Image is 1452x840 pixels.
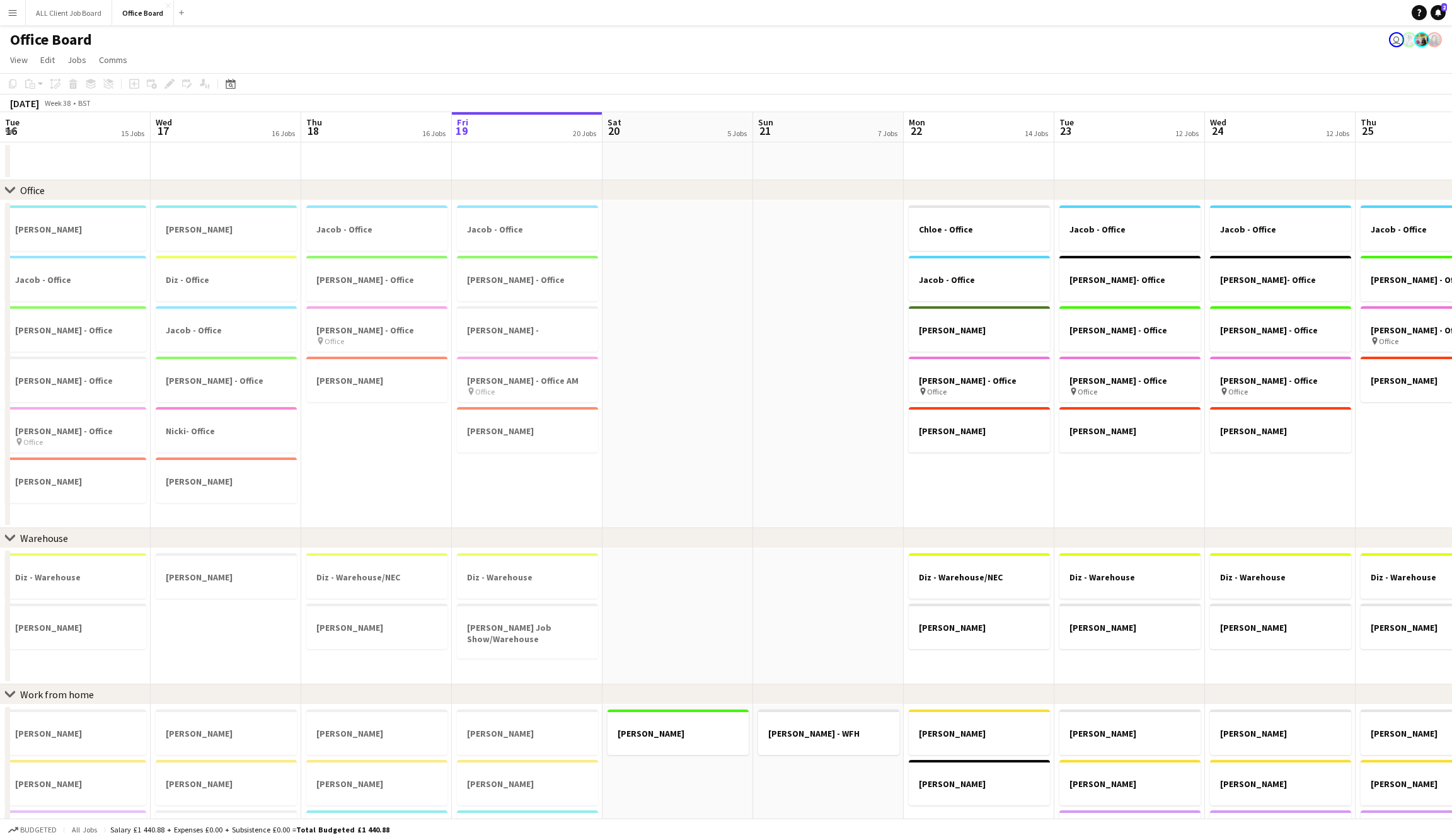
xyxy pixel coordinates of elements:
span: 24 [1208,124,1226,138]
div: [PERSON_NAME] - Office [457,256,598,301]
div: [PERSON_NAME] [306,357,447,402]
h3: [PERSON_NAME] - Office [1059,375,1201,386]
div: [PERSON_NAME] [608,710,749,755]
app-job-card: Diz - Warehouse/NEC [909,553,1050,599]
h3: [PERSON_NAME] [909,622,1050,633]
span: 22 [907,124,925,138]
h3: [PERSON_NAME] [156,476,297,487]
span: 17 [154,124,172,138]
app-job-card: Chloe - Office [909,205,1050,251]
h3: [PERSON_NAME] [457,728,598,739]
h3: [PERSON_NAME] - [457,325,598,336]
a: Edit [35,52,60,68]
h3: [PERSON_NAME] - Office [156,375,297,386]
div: [PERSON_NAME] [457,407,598,452]
app-job-card: [PERSON_NAME] - Office Office [1210,357,1351,402]
div: 15 Jobs [121,129,144,138]
div: Work from home [20,688,94,701]
div: [PERSON_NAME] - Office Office [1059,357,1201,402]
h3: [PERSON_NAME] [5,728,146,739]
h3: [PERSON_NAME] [457,778,598,790]
app-job-card: Diz - Warehouse [5,553,146,599]
div: [DATE] [10,97,39,110]
app-job-card: [PERSON_NAME] [306,604,447,649]
div: Jacob - Office [306,205,447,251]
div: Jacob - Office [156,306,297,352]
span: Total Budgeted £1 440.88 [296,825,389,834]
app-job-card: [PERSON_NAME] [1210,760,1351,805]
span: Fri [457,117,468,128]
h3: [PERSON_NAME] [156,778,297,790]
app-job-card: [PERSON_NAME] [909,760,1050,805]
div: 7 Jobs [878,129,897,138]
h3: [PERSON_NAME] - Office [5,325,146,336]
app-job-card: Jacob - Office [1059,205,1201,251]
span: 18 [304,124,322,138]
span: 23 [1057,124,1074,138]
app-job-card: [PERSON_NAME] Job Show/Warehouse [457,604,598,659]
div: [PERSON_NAME] - Office Office [909,357,1050,402]
app-job-card: [PERSON_NAME] [909,710,1050,755]
h3: [PERSON_NAME] - Office AM [457,375,598,386]
h3: [PERSON_NAME] [909,425,1050,437]
app-job-card: [PERSON_NAME] [1059,604,1201,649]
app-job-card: [PERSON_NAME] - Office [1059,306,1201,352]
div: [PERSON_NAME] [1059,407,1201,452]
h3: [PERSON_NAME] - Office [1210,375,1351,386]
app-job-card: [PERSON_NAME] [5,205,146,251]
h3: [PERSON_NAME] - Office [306,325,447,336]
app-job-card: [PERSON_NAME] [306,710,447,755]
app-job-card: Diz - Warehouse [1210,553,1351,599]
h3: [PERSON_NAME] [306,622,447,633]
div: [PERSON_NAME] [156,760,297,805]
app-job-card: [PERSON_NAME] [457,760,598,805]
app-job-card: [PERSON_NAME] [909,604,1050,649]
a: View [5,52,33,68]
app-job-card: [PERSON_NAME] [156,457,297,503]
app-job-card: [PERSON_NAME] [1210,710,1351,755]
span: 20 [606,124,621,138]
h3: [PERSON_NAME] [457,425,598,437]
app-user-avatar: Nicki Neale [1414,32,1429,47]
div: [PERSON_NAME] [1059,710,1201,755]
h3: [PERSON_NAME] [156,572,297,583]
h3: Diz - Warehouse [1059,572,1201,583]
div: [PERSON_NAME] [5,604,146,649]
h3: [PERSON_NAME] [1059,622,1201,633]
div: Jacob - Office [1210,205,1351,251]
span: Sat [608,117,621,128]
app-job-card: [PERSON_NAME] - Office [5,357,146,402]
app-job-card: [PERSON_NAME] - Office [5,306,146,352]
div: Diz - Warehouse [1059,553,1201,599]
button: ALL Client Job Board [26,1,112,25]
app-job-card: [PERSON_NAME] - Office Office [5,407,146,452]
div: Jacob - Office [457,205,598,251]
h3: Jacob - Office [909,274,1050,285]
div: Warehouse [20,532,68,544]
h3: [PERSON_NAME] [909,325,1050,336]
h3: Jacob - Office [306,224,447,235]
h3: [PERSON_NAME] [5,622,146,633]
div: [PERSON_NAME] [457,710,598,755]
app-job-card: [PERSON_NAME]- Office [1059,256,1201,301]
h3: Diz - Warehouse [1210,572,1351,583]
app-job-card: [PERSON_NAME] [1210,604,1351,649]
h3: [PERSON_NAME] [156,224,297,235]
div: [PERSON_NAME] [909,407,1050,452]
h1: Office Board [10,30,92,49]
span: Sun [758,117,773,128]
app-job-card: Nicki- Office [156,407,297,452]
app-job-card: Jacob - Office [5,256,146,301]
span: 2 [1441,3,1447,11]
div: [PERSON_NAME] - Office Office [306,306,447,352]
h3: [PERSON_NAME] [1210,622,1351,633]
